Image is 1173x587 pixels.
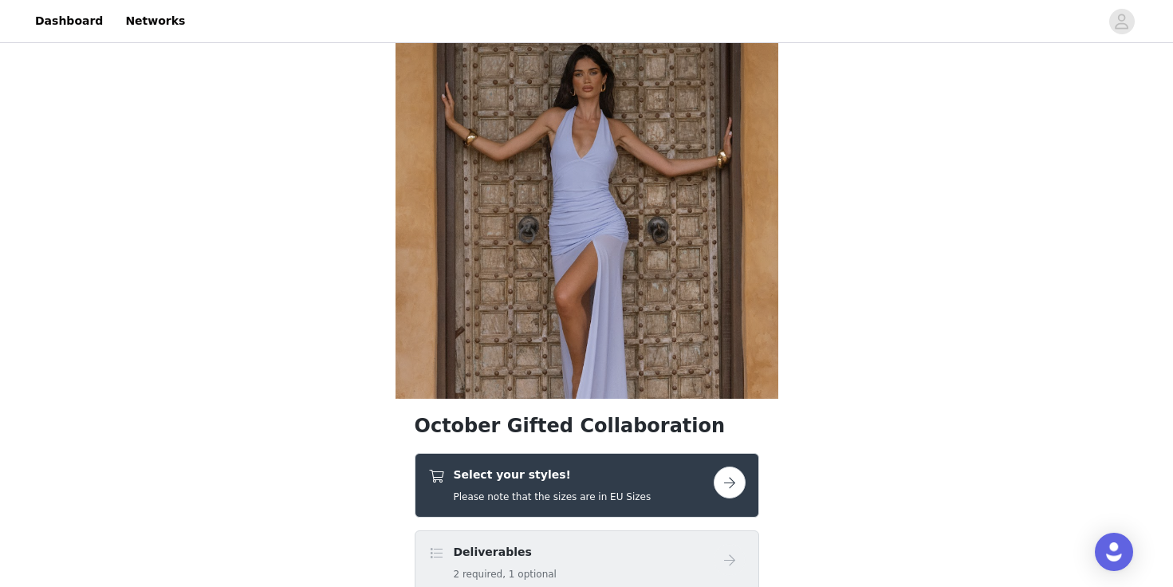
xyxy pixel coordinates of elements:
[1114,9,1129,34] div: avatar
[415,453,759,518] div: Select your styles!
[26,3,112,39] a: Dashboard
[116,3,195,39] a: Networks
[415,412,759,440] h1: October Gifted Collaboration
[454,544,557,561] h4: Deliverables
[396,17,778,399] img: campaign image
[454,567,557,581] h5: 2 required, 1 optional
[454,467,651,483] h4: Select your styles!
[1095,533,1133,571] div: Open Intercom Messenger
[454,490,651,504] h5: Please note that the sizes are in EU Sizes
